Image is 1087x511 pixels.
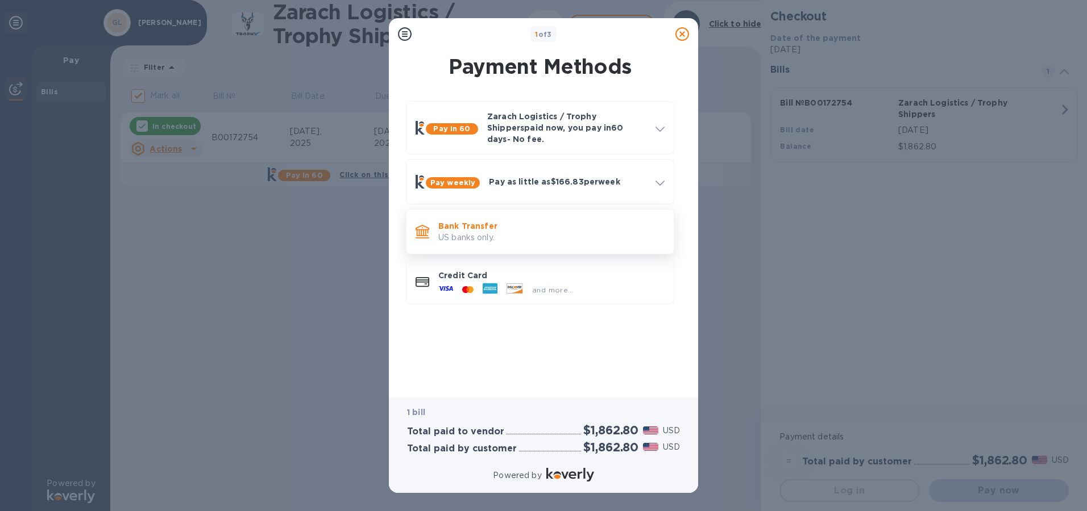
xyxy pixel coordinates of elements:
b: 1 bill [407,408,425,417]
p: Bank Transfer [438,220,665,232]
h2: $1,862.80 [583,440,638,454]
p: Powered by [493,470,541,481]
p: Credit Card [438,270,665,281]
h1: Payment Methods [404,55,677,78]
p: US banks only. [438,232,665,244]
h3: Total paid by customer [407,443,517,454]
img: Logo [546,468,594,481]
p: Zarach Logistics / Trophy Shippers paid now, you pay in 60 days - No fee. [487,111,646,145]
p: Pay as little as $166.83 per week [489,176,646,187]
b: Pay weekly [430,178,475,187]
p: USD [663,425,680,437]
p: USD [663,441,680,453]
img: USD [643,443,658,451]
b: of 3 [535,30,552,39]
b: Pay in 60 [433,124,470,133]
span: 1 [535,30,538,39]
h2: $1,862.80 [583,423,638,437]
img: USD [643,426,658,434]
h3: Total paid to vendor [407,426,504,437]
span: and more... [532,286,574,294]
